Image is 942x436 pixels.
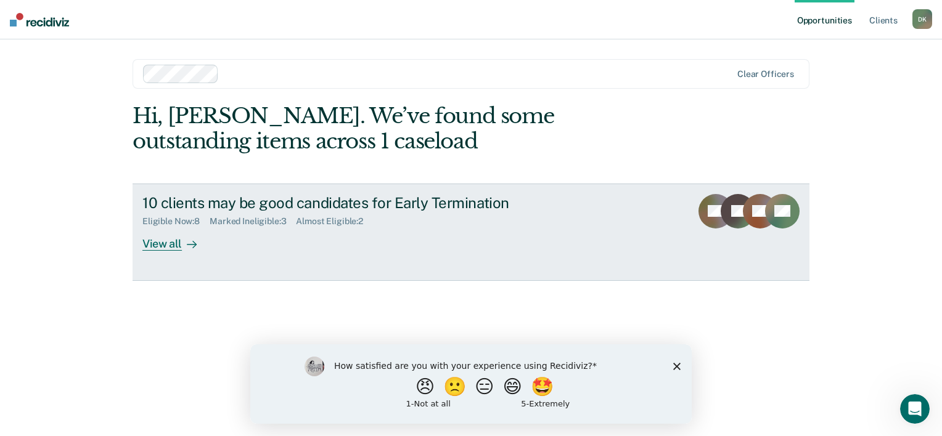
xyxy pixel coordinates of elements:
[912,9,932,29] div: D K
[912,9,932,29] button: DK
[296,216,373,227] div: Almost Eligible : 2
[142,194,575,212] div: 10 clients may be good candidates for Early Termination
[737,69,794,79] div: Clear officers
[900,394,930,424] iframe: Intercom live chat
[142,227,211,251] div: View all
[133,184,809,281] a: 10 clients may be good candidates for Early TerminationEligible Now:8Marked Ineligible:3Almost El...
[210,216,296,227] div: Marked Ineligible : 3
[250,344,692,424] iframe: Survey by Kim from Recidiviz
[10,13,69,26] img: Recidiviz
[133,103,674,154] div: Hi, [PERSON_NAME]. We’ve found some outstanding items across 1 caseload
[142,216,210,227] div: Eligible Now : 8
